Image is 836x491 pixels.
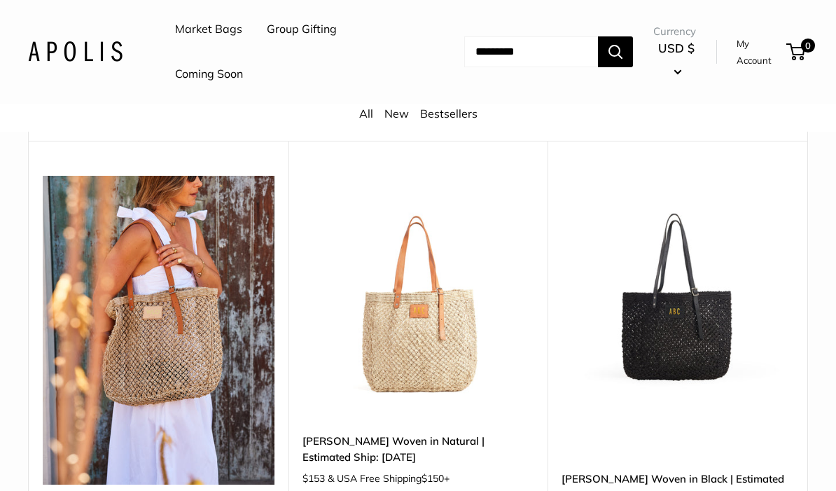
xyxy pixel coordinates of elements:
span: 0 [801,39,815,53]
span: & USA Free Shipping + [328,473,450,483]
a: [PERSON_NAME] Woven in Natural | Estimated Ship: [DATE] [302,433,534,466]
img: Mercado Woven in Natural | Estimated Ship: Oct. 19th [302,176,534,408]
span: Currency [653,22,699,41]
button: USD $ [653,37,699,82]
img: Mercado Woven — Handwoven from 100% golden jute by artisan women taking over 20 hours to craft. [43,176,274,485]
button: Search [598,36,633,67]
span: $153 [302,472,325,485]
img: Mercado Woven in Black | Estimated Ship: Oct. 19th [562,176,793,408]
a: Mercado Woven in Natural | Estimated Ship: Oct. 19thMercado Woven in Natural | Estimated Ship: Oc... [302,176,534,408]
a: My Account [737,35,781,69]
a: Bestsellers [420,106,478,120]
a: Market Bags [175,19,242,40]
span: $150 [422,472,444,485]
a: Coming Soon [175,64,243,85]
a: Mercado Woven in Black | Estimated Ship: Oct. 19thMercado Woven in Black | Estimated Ship: Oct. 19th [562,176,793,408]
img: Apolis [28,41,123,62]
input: Search... [464,36,598,67]
span: USD $ [658,41,695,55]
a: Group Gifting [267,19,337,40]
a: All [359,106,373,120]
a: New [384,106,409,120]
a: 0 [788,43,805,60]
